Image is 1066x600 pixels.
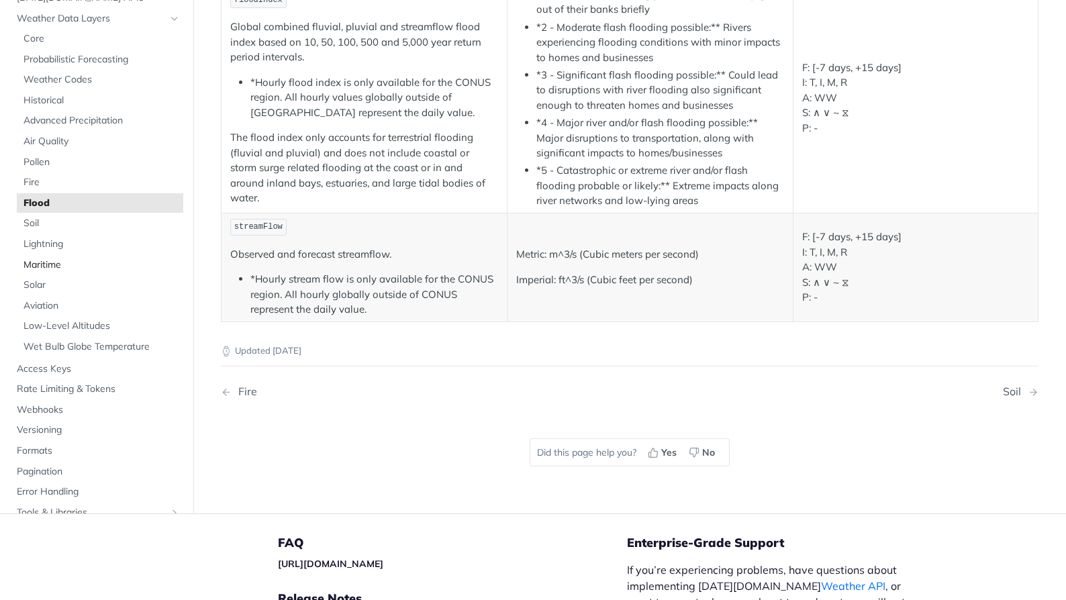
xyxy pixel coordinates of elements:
[23,74,180,87] span: Weather Codes
[17,506,166,519] span: Tools & Libraries
[230,130,498,206] p: The flood index only accounts for terrestrial flooding (fluvial and pluvial) and does not include...
[23,217,180,231] span: Soil
[221,372,1038,411] nav: Pagination Controls
[278,535,627,551] h5: FAQ
[221,385,571,398] a: Previous Page: Fire
[661,446,677,460] span: Yes
[10,421,183,441] a: Versioning
[250,272,498,317] li: *Hourly stream flow is only available for the CONUS region. All hourly globally outside of CONUS ...
[17,317,183,337] a: Low-Level Altitudes
[17,214,183,234] a: Soil
[17,111,183,132] a: Advanced Precipitation
[23,279,180,293] span: Solar
[10,9,183,29] a: Weather Data LayersHide subpages for Weather Data Layers
[23,238,180,251] span: Lightning
[516,272,784,288] p: Imperial: ft^3/s (Cubic feet per second)
[17,193,183,213] a: Flood
[232,385,257,398] div: Fire
[17,173,183,193] a: Fire
[23,136,180,149] span: Air Quality
[17,444,180,458] span: Formats
[17,486,180,499] span: Error Handling
[250,75,498,121] li: *Hourly flood index is only available for the CONUS region. All hourly values globally outside of...
[536,20,784,66] li: *2 - Moderate flash flooding possible:** Rivers experiencing flooding conditions with minor impac...
[17,424,180,438] span: Versioning
[536,163,784,209] li: *5 - Catastrophic or extreme river and/or flash flooding probable or likely:** Extreme impacts al...
[17,132,183,152] a: Air Quality
[1003,385,1028,398] div: Soil
[516,247,784,262] p: Metric: m^3/s (Cubic meters per second)
[17,337,183,357] a: Wet Bulb Globe Temperature
[17,362,180,376] span: Access Keys
[821,579,885,593] a: Weather API
[17,30,183,50] a: Core
[17,403,180,417] span: Webhooks
[702,446,715,460] span: No
[536,115,784,161] li: *4 - Major river and/or flash flooding possible:** Major disruptions to transportation, along wit...
[17,255,183,275] a: Maritime
[10,462,183,482] a: Pagination
[536,68,784,113] li: *3 - Significant flash flooding possible:** Could lead to disruptions with river flooding also si...
[17,296,183,316] a: Aviation
[10,441,183,461] a: Formats
[10,359,183,379] a: Access Keys
[530,438,730,466] div: Did this page help you?
[17,276,183,296] a: Solar
[684,442,722,462] button: No
[10,483,183,503] a: Error Handling
[23,156,180,169] span: Pollen
[23,320,180,334] span: Low-Level Altitudes
[23,94,180,107] span: Historical
[17,465,180,479] span: Pagination
[23,258,180,272] span: Maritime
[230,19,498,65] p: Global combined fluvial, pluvial and streamflow flood index based on 10, 50, 100, 500 and 5,000 y...
[17,91,183,111] a: Historical
[17,383,180,397] span: Rate Limiting & Tokens
[17,152,183,172] a: Pollen
[169,507,180,518] button: Show subpages for Tools & Libraries
[643,442,684,462] button: Yes
[17,12,166,26] span: Weather Data Layers
[23,115,180,128] span: Advanced Precipitation
[169,13,180,24] button: Hide subpages for Weather Data Layers
[802,60,1029,136] p: F: [-7 days, +15 days] I: T, I, M, R A: WW S: ∧ ∨ ~ ⧖ P: -
[10,503,183,523] a: Tools & LibrariesShow subpages for Tools & Libraries
[10,380,183,400] a: Rate Limiting & Tokens
[23,340,180,354] span: Wet Bulb Globe Temperature
[17,234,183,254] a: Lightning
[23,33,180,46] span: Core
[23,197,180,210] span: Flood
[23,177,180,190] span: Fire
[278,558,383,570] a: [URL][DOMAIN_NAME]
[802,230,1029,305] p: F: [-7 days, +15 days] I: T, I, M, R A: WW S: ∧ ∨ ~ ⧖ P: -
[23,53,180,66] span: Probabilistic Forecasting
[234,222,283,232] span: streamFlow
[221,344,1038,358] p: Updated [DATE]
[230,247,498,262] p: Observed and forecast streamflow.
[17,70,183,91] a: Weather Codes
[17,50,183,70] a: Probabilistic Forecasting
[1003,385,1038,398] a: Next Page: Soil
[627,535,941,551] h5: Enterprise-Grade Support
[10,400,183,420] a: Webhooks
[23,299,180,313] span: Aviation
